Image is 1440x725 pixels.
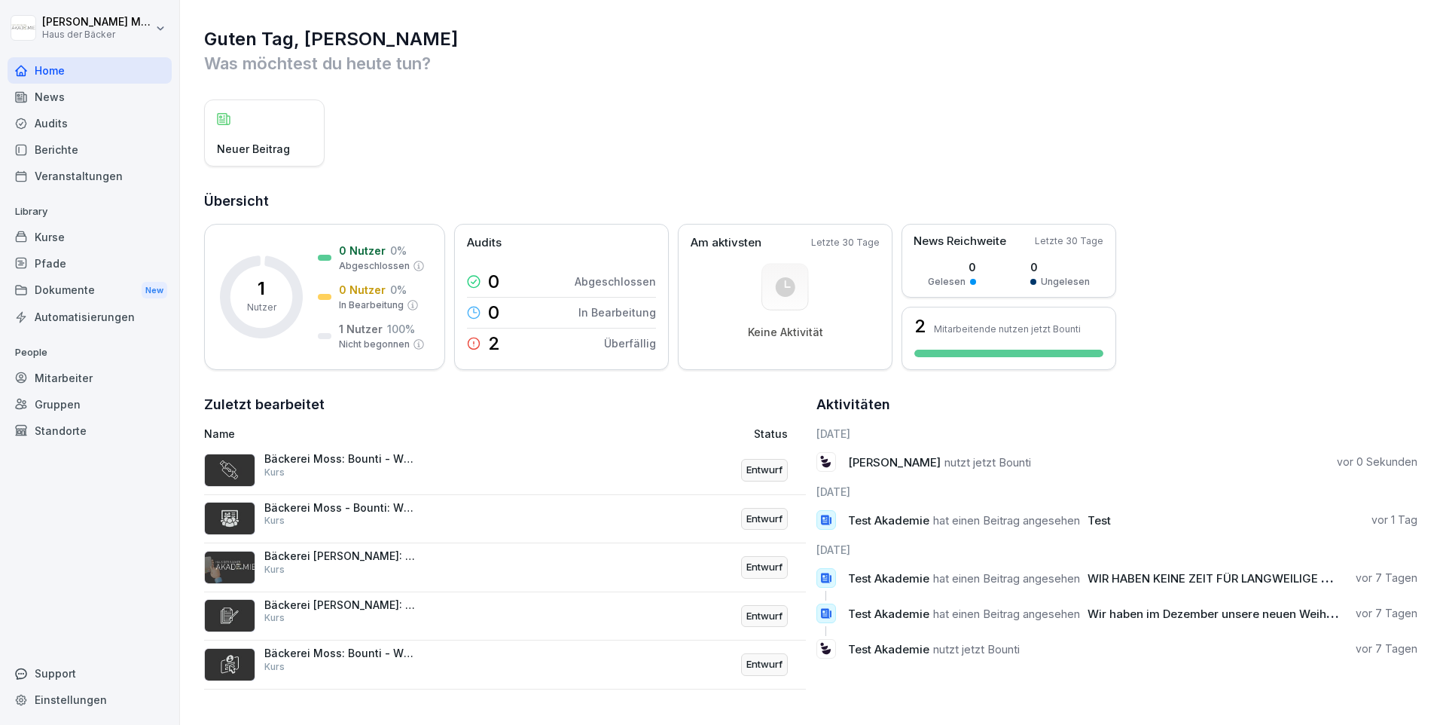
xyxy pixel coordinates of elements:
p: Abgeschlossen [575,274,656,289]
p: vor 7 Tagen [1356,641,1417,656]
p: 0 Nutzer [339,282,386,298]
a: Bäckerei Moss: Bounti - Wie wird ein Kurs zugewiesen?KursEntwurf [204,446,806,495]
p: Entwurf [746,463,783,478]
p: Keine Aktivität [748,326,823,339]
p: vor 7 Tagen [1356,571,1417,586]
p: 2 [488,335,500,353]
span: hat einen Beitrag angesehen [933,513,1080,528]
p: vor 1 Tag [1371,512,1417,528]
span: Test Akademie [848,607,929,621]
p: vor 7 Tagen [1356,606,1417,621]
h2: Aktivitäten [816,394,890,415]
p: Kurs [264,466,285,479]
p: Nutzer [247,301,276,314]
a: News [8,84,172,110]
p: Haus der Bäcker [42,29,152,40]
img: y3z3y63wcjyhx73x8wr5r0l3.png [204,648,255,681]
span: hat einen Beitrag angesehen [933,571,1080,586]
div: New [142,282,167,299]
p: Mitarbeitende nutzen jetzt Bounti [934,323,1081,335]
p: Entwurf [746,657,783,672]
a: Audits [8,110,172,136]
p: Kurs [264,611,285,625]
h6: [DATE] [816,426,1418,442]
p: 0 [1030,259,1090,275]
a: Kurse [8,224,172,250]
p: 0 [928,259,976,275]
a: Bäckerei Moss - Bounti: Wie erzeuge ich einen Benutzerbericht?KursEntwurf [204,495,806,544]
img: s78w77shk91l4aeybtorc9h7.png [204,551,255,584]
p: In Bearbeitung [578,304,656,320]
a: Mitarbeiter [8,365,172,391]
p: 1 [258,280,265,298]
a: Veranstaltungen [8,163,172,189]
p: Neuer Beitrag [217,141,290,157]
p: Am aktivsten [691,234,761,252]
p: Kurs [264,660,285,674]
p: People [8,341,172,365]
p: 100 % [387,321,415,337]
a: Bäckerei Moss: Bounti - Wie lege ich Benutzer an?KursEntwurf [204,641,806,690]
span: nutzt jetzt Bounti [944,455,1031,470]
span: Test Akademie [848,642,929,656]
h2: Zuletzt bearbeitet [204,394,806,415]
img: h0ir0warzjvm1vzjfykkf11s.png [204,502,255,535]
a: Standorte [8,418,172,444]
h6: [DATE] [816,542,1418,558]
p: Entwurf [746,609,783,624]
p: Letzte 30 Tage [811,236,880,249]
img: yv9h8086xynjfnu9qnkzu07k.png [204,599,255,632]
p: Bäckerei Moss: Bounti - Wie lege ich Benutzer an? [264,647,415,660]
p: Audits [467,234,502,252]
span: hat einen Beitrag angesehen [933,607,1080,621]
p: Status [754,426,788,442]
span: [PERSON_NAME] [848,455,941,470]
h3: 2 [914,317,926,335]
p: Kurs [264,563,285,577]
p: Entwurf [746,560,783,575]
a: Gruppen [8,391,172,418]
p: Bäckerei Moss - Bounti: Wie erzeuge ich einen Benutzerbericht? [264,501,415,515]
a: Berichte [8,136,172,163]
a: Pfade [8,250,172,277]
h2: Übersicht [204,191,1417,212]
p: 0 Nutzer [339,243,386,258]
div: Dokumente [8,277,172,304]
p: 0 [488,304,499,322]
p: Kurs [264,514,285,528]
div: Support [8,660,172,687]
p: In Bearbeitung [339,298,404,312]
p: vor 0 Sekunden [1337,454,1417,470]
p: [PERSON_NAME] Moss [42,16,152,29]
p: 0 % [390,243,407,258]
p: Bäckerei [PERSON_NAME]: Wie lade ich mir die Bounti App herunter? [264,549,415,563]
a: Home [8,57,172,84]
img: pkjk7b66iy5o0dy6bqgs99sq.png [204,454,255,487]
p: Library [8,200,172,224]
span: nutzt jetzt Bounti [933,642,1020,656]
a: Bäckerei [PERSON_NAME]: Bounti - Wie erzeuge ich einen Kursbericht?KursEntwurf [204,592,806,641]
p: Bäckerei Moss: Bounti - Wie wird ein Kurs zugewiesen? [264,452,415,466]
p: Bäckerei [PERSON_NAME]: Bounti - Wie erzeuge ich einen Kursbericht? [264,598,415,612]
a: Bäckerei [PERSON_NAME]: Wie lade ich mir die Bounti App herunter?KursEntwurf [204,543,806,592]
p: Name [204,426,581,442]
h6: [DATE] [816,484,1418,500]
p: Entwurf [746,512,783,527]
p: Nicht begonnen [339,338,410,351]
div: Automatisierungen [8,304,172,330]
p: Überfällig [604,335,656,351]
a: DokumenteNew [8,277,172,304]
a: Einstellungen [8,687,172,713]
h1: Guten Tag, [PERSON_NAME] [204,27,1417,51]
p: Was möchtest du heute tun? [204,51,1417,75]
